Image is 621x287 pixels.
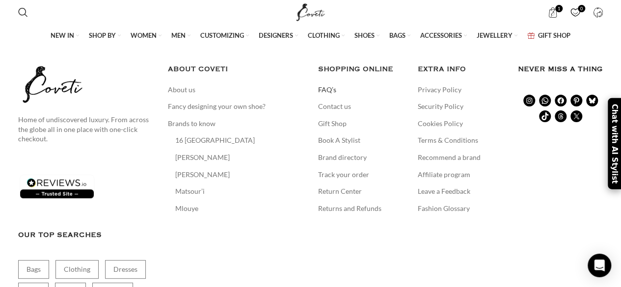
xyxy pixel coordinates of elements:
span: BAGS [389,31,405,40]
a: Fancy designing your own shoe? [168,102,267,111]
span: ACCESSORIES [420,31,462,40]
h5: EXTRA INFO [418,64,503,75]
a: Privacy Policy [418,85,462,95]
h5: ABOUT COVETI [168,64,303,75]
span: GIFT SHOP [538,31,570,40]
span: JEWELLERY [477,31,513,40]
h3: Never miss a thing [518,64,603,75]
div: Open Intercom Messenger [588,254,611,277]
span: CUSTOMIZING [200,31,244,40]
a: Leave a Feedback [418,186,471,196]
a: SHOES [354,26,379,46]
img: coveti-black-logo_ueqiqk.png [18,64,87,105]
a: Recommend a brand [418,153,482,162]
a: Brands to know [168,119,216,129]
a: CLOTHING [308,26,345,46]
a: Track your order [318,170,370,180]
span: SHOES [354,31,375,40]
a: Bags (1,767 items) [18,260,49,279]
a: NEW IN [51,26,79,46]
a: BAGS [389,26,410,46]
a: Contact us [318,102,352,111]
h3: Our Top Searches [18,230,154,240]
a: [PERSON_NAME] [175,153,231,162]
a: Clothing (19,394 items) [55,260,99,279]
a: Search [13,2,33,22]
span: DESIGNERS [259,31,293,40]
div: Main navigation [13,26,608,46]
a: Gift Shop [318,119,348,129]
a: 1 [543,2,563,22]
a: SHOP BY [89,26,121,46]
span: CLOTHING [308,31,340,40]
a: [PERSON_NAME] [175,170,231,180]
a: Fashion Glossary [418,204,471,213]
span: WOMEN [131,31,157,40]
a: DESIGNERS [259,26,298,46]
img: GiftBag [527,32,535,39]
a: Brand directory [318,153,368,162]
a: JEWELLERY [477,26,517,46]
a: GIFT SHOP [527,26,570,46]
a: 16 [GEOGRAPHIC_DATA] [175,135,256,145]
p: Home of undiscovered luxury. From across the globe all in one place with one-click checkout. [18,115,154,144]
span: NEW IN [51,31,74,40]
a: Affiliate program [418,170,471,180]
a: FAQ’s [318,85,337,95]
a: Dresses (9,913 items) [105,260,146,279]
a: WOMEN [131,26,162,46]
a: Cookies Policy [418,119,464,129]
a: Mlouye [175,204,199,213]
span: 1 [555,5,563,12]
a: Book A Stylist [318,135,361,145]
h5: SHOPPING ONLINE [318,64,404,75]
a: 0 [566,2,586,22]
a: About us [168,85,196,95]
a: CUSTOMIZING [200,26,249,46]
span: MEN [171,31,186,40]
a: MEN [171,26,190,46]
a: Matsour’i [175,186,206,196]
span: SHOP BY [89,31,116,40]
div: My Wishlist [566,2,586,22]
span: 0 [578,5,585,12]
a: Security Policy [418,102,464,111]
a: Terms & Conditions [418,135,479,145]
a: Return Center [318,186,363,196]
a: ACCESSORIES [420,26,467,46]
a: Site logo [294,7,327,16]
img: reviews-trust-logo-2.png [18,173,96,200]
a: Returns and Refunds [318,204,382,213]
